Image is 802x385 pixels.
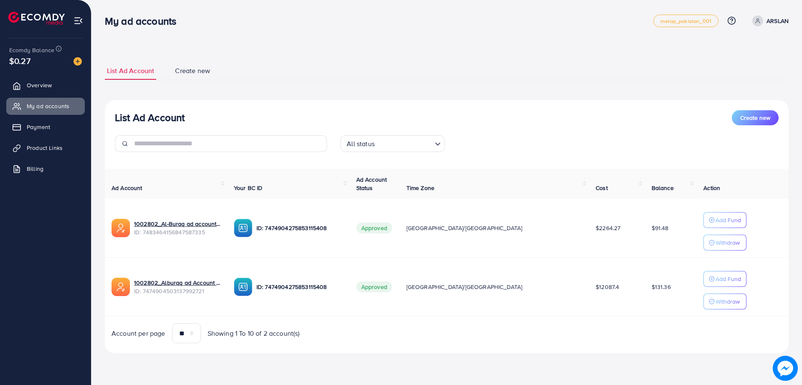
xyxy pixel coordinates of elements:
[8,12,65,25] img: logo
[703,212,746,228] button: Add Fund
[356,175,387,192] span: Ad Account Status
[596,283,619,291] span: $12087.4
[716,215,741,225] p: Add Fund
[234,219,252,237] img: ic-ba-acc.ded83a64.svg
[27,123,50,131] span: Payment
[406,283,523,291] span: [GEOGRAPHIC_DATA]/[GEOGRAPHIC_DATA]
[740,114,770,122] span: Create new
[134,287,221,295] span: ID: 7474904503137992721
[134,220,221,237] div: <span class='underline'>1002802_Al-Buraq ad account 02_1742380041767</span></br>7483464156847587335
[345,138,376,150] span: All status
[716,274,741,284] p: Add Fund
[660,18,711,24] span: metap_pakistan_001
[6,98,85,114] a: My ad accounts
[208,329,300,338] span: Showing 1 To 10 of 2 account(s)
[596,184,608,192] span: Cost
[134,279,221,296] div: <span class='underline'>1002802_Alburaq ad Account 1_1740386843243</span></br>7474904503137992721
[175,66,210,76] span: Create new
[6,139,85,156] a: Product Links
[107,66,154,76] span: List Ad Account
[27,165,43,173] span: Billing
[653,15,718,27] a: metap_pakistan_001
[703,294,746,309] button: Withdraw
[6,119,85,135] a: Payment
[652,224,669,232] span: $91.48
[112,184,142,192] span: Ad Account
[652,184,674,192] span: Balance
[703,235,746,251] button: Withdraw
[356,223,392,233] span: Approved
[703,271,746,287] button: Add Fund
[6,77,85,94] a: Overview
[340,135,445,152] div: Search for option
[716,238,740,248] p: Withdraw
[134,220,221,228] a: 1002802_Al-Buraq ad account 02_1742380041767
[27,81,52,89] span: Overview
[716,296,740,306] p: Withdraw
[703,184,720,192] span: Action
[112,329,165,338] span: Account per page
[27,144,63,152] span: Product Links
[27,102,69,110] span: My ad accounts
[256,223,343,233] p: ID: 7474904275853115408
[74,16,83,25] img: menu
[773,356,798,381] img: image
[105,15,183,27] h3: My ad accounts
[406,224,523,232] span: [GEOGRAPHIC_DATA]/[GEOGRAPHIC_DATA]
[134,279,221,287] a: 1002802_Alburaq ad Account 1_1740386843243
[256,282,343,292] p: ID: 7474904275853115408
[749,15,789,26] a: ARSLAN
[652,283,671,291] span: $131.36
[112,219,130,237] img: ic-ads-acc.e4c84228.svg
[9,46,54,54] span: Ecomdy Balance
[406,184,434,192] span: Time Zone
[74,57,82,66] img: image
[112,278,130,296] img: ic-ads-acc.e4c84228.svg
[732,110,779,125] button: Create new
[9,55,30,67] span: $0.27
[134,228,221,236] span: ID: 7483464156847587335
[377,136,431,150] input: Search for option
[766,16,789,26] p: ARSLAN
[6,160,85,177] a: Billing
[356,281,392,292] span: Approved
[234,278,252,296] img: ic-ba-acc.ded83a64.svg
[234,184,263,192] span: Your BC ID
[596,224,620,232] span: $2264.27
[115,111,185,124] h3: List Ad Account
